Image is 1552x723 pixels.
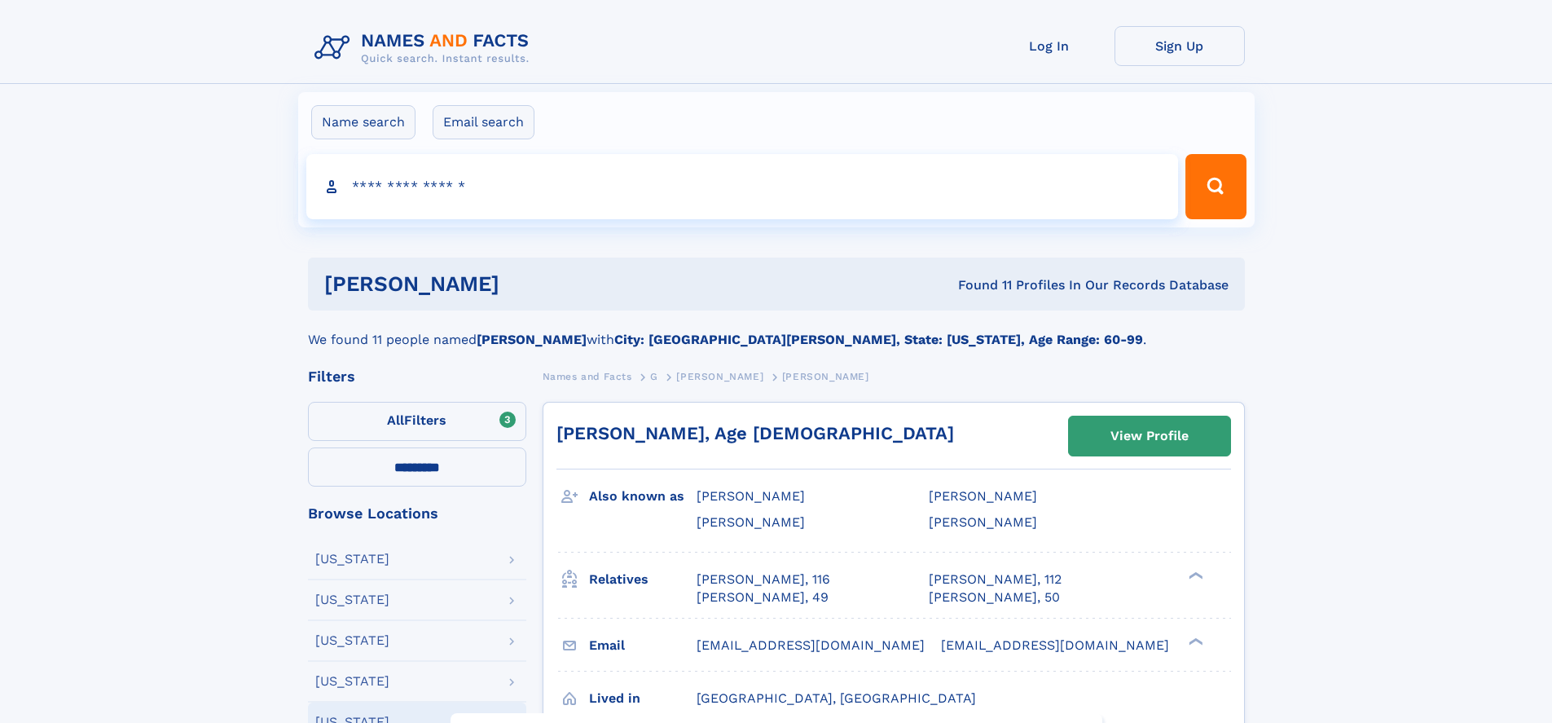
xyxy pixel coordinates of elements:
[556,423,954,443] a: [PERSON_NAME], Age [DEMOGRAPHIC_DATA]
[589,566,697,593] h3: Relatives
[782,371,869,382] span: [PERSON_NAME]
[589,483,697,510] h3: Also known as
[589,685,697,712] h3: Lived in
[1069,417,1230,456] a: View Profile
[1110,417,1189,455] div: View Profile
[676,366,763,386] a: [PERSON_NAME]
[308,369,526,384] div: Filters
[311,105,415,139] label: Name search
[324,274,729,294] h1: [PERSON_NAME]
[697,690,976,706] span: [GEOGRAPHIC_DATA], [GEOGRAPHIC_DATA]
[1115,26,1245,66] a: Sign Up
[697,571,830,589] a: [PERSON_NAME], 116
[650,366,658,386] a: G
[929,571,1062,589] a: [PERSON_NAME], 112
[676,371,763,382] span: [PERSON_NAME]
[650,371,658,382] span: G
[315,634,389,647] div: [US_STATE]
[1185,636,1204,646] div: ❯
[697,637,925,653] span: [EMAIL_ADDRESS][DOMAIN_NAME]
[929,589,1060,606] a: [PERSON_NAME], 50
[315,553,389,566] div: [US_STATE]
[306,154,1179,219] input: search input
[929,488,1037,504] span: [PERSON_NAME]
[308,402,526,441] label: Filters
[728,276,1229,294] div: Found 11 Profiles In Our Records Database
[984,26,1115,66] a: Log In
[614,332,1143,347] b: City: [GEOGRAPHIC_DATA][PERSON_NAME], State: [US_STATE], Age Range: 60-99
[697,589,829,606] a: [PERSON_NAME], 49
[929,514,1037,530] span: [PERSON_NAME]
[697,514,805,530] span: [PERSON_NAME]
[941,637,1169,653] span: [EMAIL_ADDRESS][DOMAIN_NAME]
[1185,154,1246,219] button: Search Button
[433,105,534,139] label: Email search
[315,593,389,606] div: [US_STATE]
[315,675,389,688] div: [US_STATE]
[589,632,697,659] h3: Email
[308,26,543,70] img: Logo Names and Facts
[308,311,1245,350] div: We found 11 people named with .
[1185,570,1204,580] div: ❯
[543,366,632,386] a: Names and Facts
[697,488,805,504] span: [PERSON_NAME]
[308,506,526,521] div: Browse Locations
[477,332,587,347] b: [PERSON_NAME]
[387,412,404,428] span: All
